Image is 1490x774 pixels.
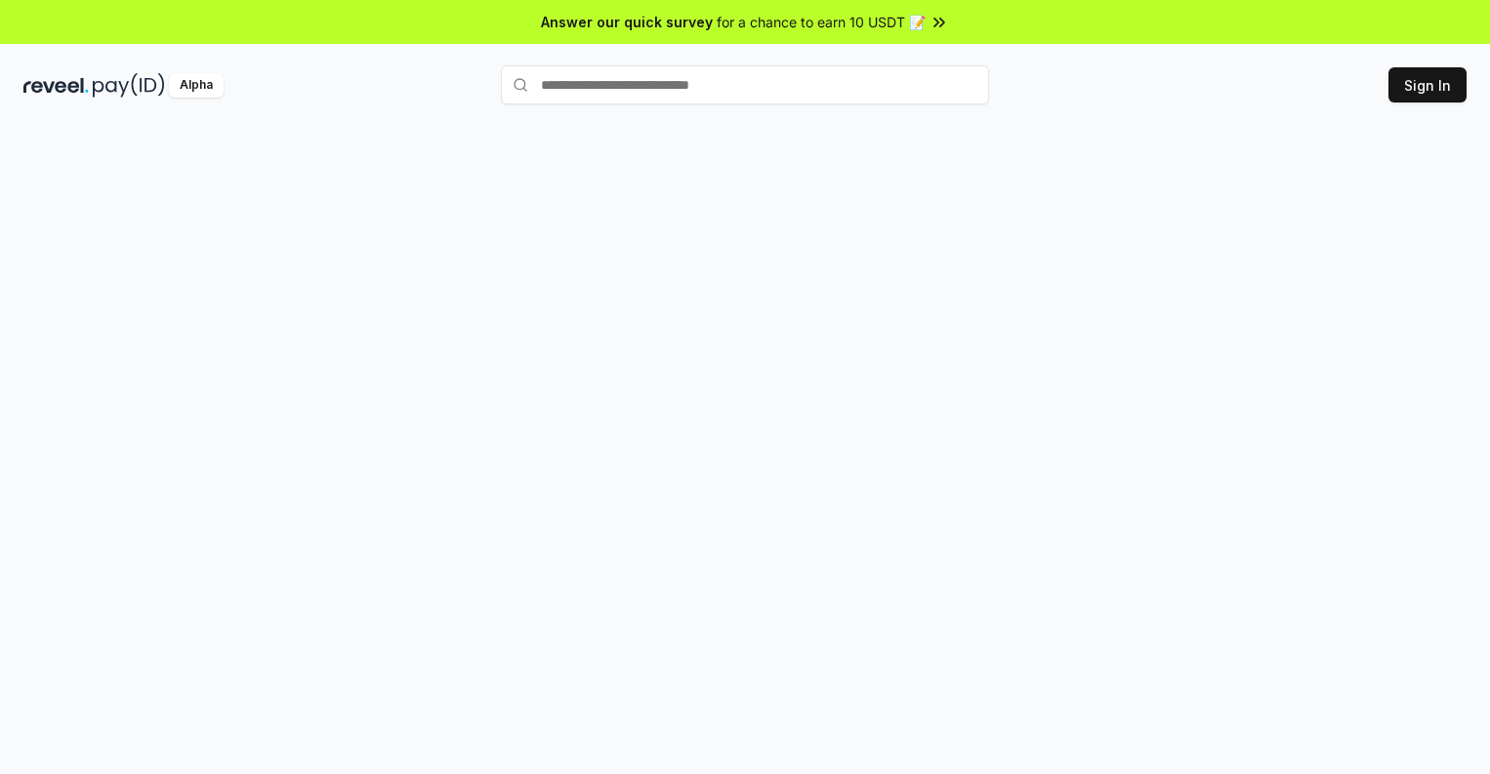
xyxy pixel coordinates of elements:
[1388,67,1467,102] button: Sign In
[541,12,713,32] span: Answer our quick survey
[23,73,89,98] img: reveel_dark
[169,73,224,98] div: Alpha
[717,12,926,32] span: for a chance to earn 10 USDT 📝
[93,73,165,98] img: pay_id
